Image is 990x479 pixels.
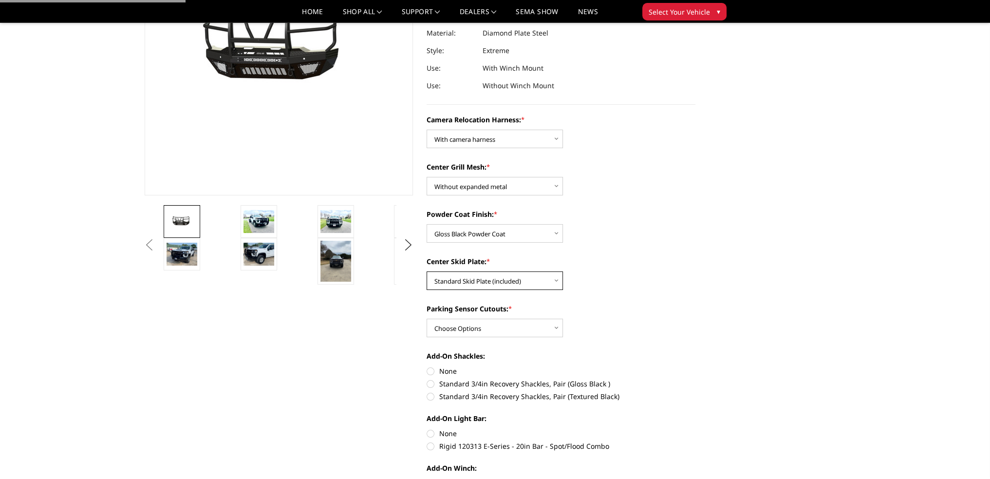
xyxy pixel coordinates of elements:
[427,256,695,267] label: Center Skid Plate:
[649,7,710,17] span: Select Your Vehicle
[142,238,157,252] button: Previous
[483,59,543,77] dd: With Winch Mount
[483,77,554,95] dd: Without Winch Mount
[427,366,695,376] label: None
[427,162,695,172] label: Center Grill Mesh:
[320,241,351,282] img: 2020-2023 Chevrolet 2500-3500 - T2 Series - Extreme Front Bumper (receiver or winch)
[427,24,475,42] dt: Material:
[578,8,598,22] a: News
[427,42,475,59] dt: Style:
[717,6,720,17] span: ▾
[427,428,695,439] label: None
[427,379,695,389] label: Standard 3/4in Recovery Shackles, Pair (Gloss Black )
[427,77,475,95] dt: Use:
[427,59,475,77] dt: Use:
[302,8,323,22] a: Home
[516,8,558,22] a: SEMA Show
[320,210,351,233] img: 2020-2023 Chevrolet 2500-3500 - T2 Series - Extreme Front Bumper (receiver or winch)
[401,238,415,252] button: Next
[243,210,274,233] img: 2020-2023 Chevrolet 2500-3500 - T2 Series - Extreme Front Bumper (receiver or winch)
[402,8,440,22] a: Support
[427,391,695,402] label: Standard 3/4in Recovery Shackles, Pair (Textured Black)
[483,42,509,59] dd: Extreme
[343,8,382,22] a: shop all
[427,115,695,125] label: Camera Relocation Harness:
[642,3,727,20] button: Select Your Vehicle
[427,351,695,361] label: Add-On Shackles:
[243,243,274,266] img: 2020-2023 Chevrolet 2500-3500 - T2 Series - Extreme Front Bumper (receiver or winch)
[427,304,695,314] label: Parking Sensor Cutouts:
[427,441,695,451] label: Rigid 120313 E-Series - 20in Bar - Spot/Flood Combo
[460,8,497,22] a: Dealers
[427,463,695,473] label: Add-On Winch:
[427,413,695,423] label: Add-On Light Bar:
[941,432,990,479] iframe: Chat Widget
[167,243,197,266] img: 2020-2023 Chevrolet 2500-3500 - T2 Series - Extreme Front Bumper (receiver or winch)
[483,24,548,42] dd: Diamond Plate Steel
[167,214,197,229] img: 2020-2023 Chevrolet 2500-3500 - T2 Series - Extreme Front Bumper (receiver or winch)
[427,209,695,219] label: Powder Coat Finish:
